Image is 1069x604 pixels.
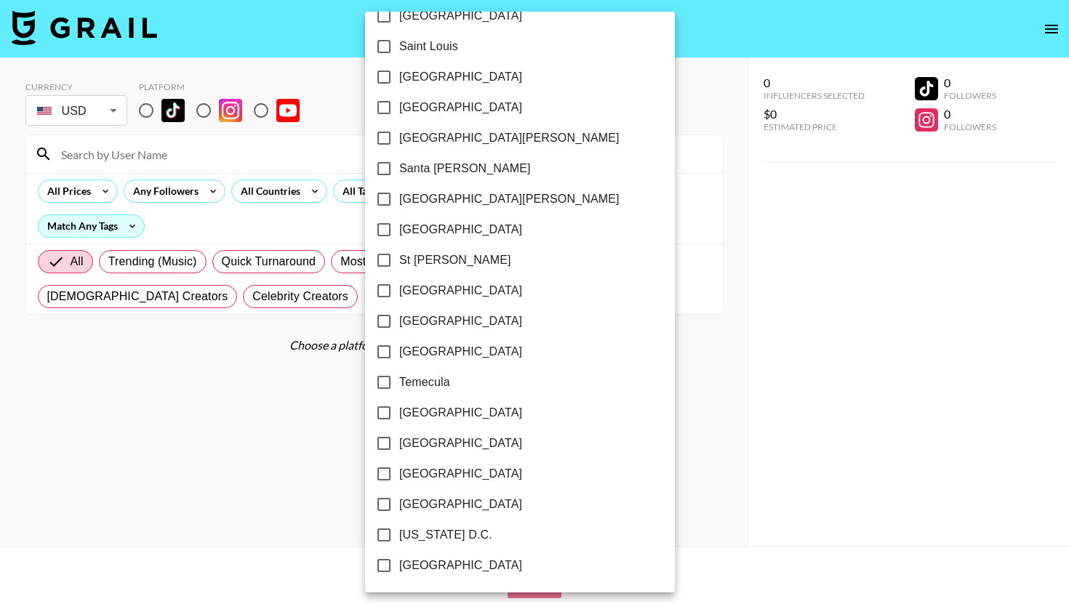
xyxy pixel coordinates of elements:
span: [GEOGRAPHIC_DATA] [399,221,522,238]
span: [GEOGRAPHIC_DATA] [399,496,522,513]
span: [GEOGRAPHIC_DATA] [399,435,522,452]
span: St [PERSON_NAME] [399,251,511,269]
span: [GEOGRAPHIC_DATA] [399,282,522,299]
span: [GEOGRAPHIC_DATA] [399,343,522,361]
span: [US_STATE] D.C. [399,526,492,544]
span: [GEOGRAPHIC_DATA] [399,465,522,483]
span: [GEOGRAPHIC_DATA] [399,7,522,25]
span: [GEOGRAPHIC_DATA] [399,404,522,422]
span: Temecula [399,374,450,391]
span: [GEOGRAPHIC_DATA] [399,99,522,116]
span: [GEOGRAPHIC_DATA] [399,557,522,574]
span: [GEOGRAPHIC_DATA][PERSON_NAME] [399,129,620,147]
span: [GEOGRAPHIC_DATA] [399,68,522,86]
span: [GEOGRAPHIC_DATA][PERSON_NAME] [399,190,620,208]
span: [GEOGRAPHIC_DATA] [399,313,522,330]
span: Saint Louis [399,38,458,55]
span: Santa [PERSON_NAME] [399,160,531,177]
